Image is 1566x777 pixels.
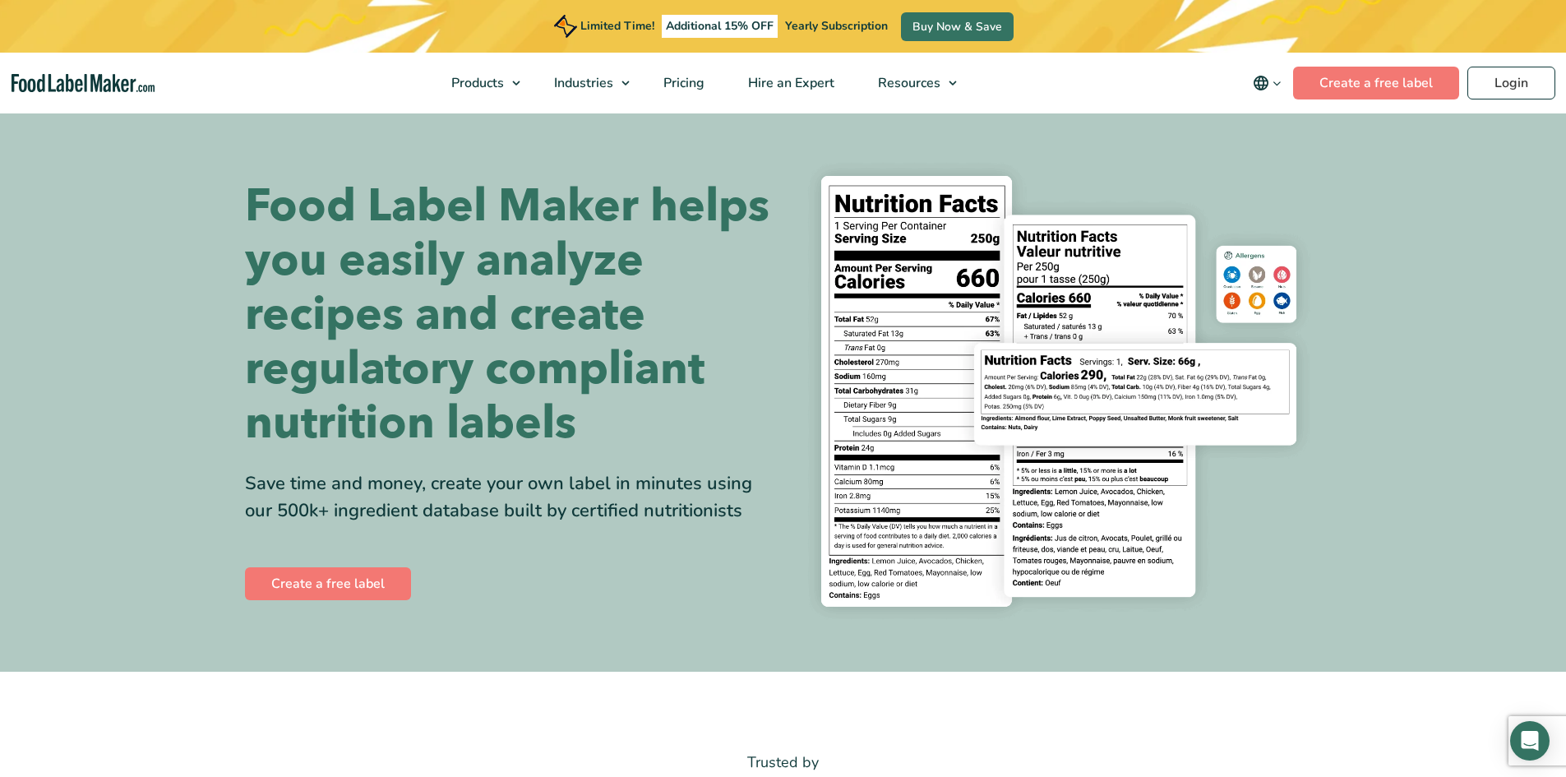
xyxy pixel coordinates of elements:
div: Save time and money, create your own label in minutes using our 500k+ ingredient database built b... [245,470,771,525]
a: Resources [857,53,965,113]
a: Hire an Expert [727,53,852,113]
span: Industries [549,74,615,92]
div: Open Intercom Messenger [1510,721,1550,761]
span: Yearly Subscription [785,18,888,34]
a: Buy Now & Save [901,12,1014,41]
span: Resources [873,74,942,92]
a: Create a free label [1293,67,1459,99]
span: Limited Time! [580,18,654,34]
a: Pricing [642,53,723,113]
a: Login [1467,67,1555,99]
a: Industries [533,53,638,113]
span: Hire an Expert [743,74,836,92]
span: Additional 15% OFF [662,15,778,38]
span: Pricing [658,74,706,92]
a: Products [430,53,529,113]
h1: Food Label Maker helps you easily analyze recipes and create regulatory compliant nutrition labels [245,179,771,451]
p: Trusted by [245,751,1322,775]
span: Products [446,74,506,92]
a: Create a free label [245,567,411,600]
